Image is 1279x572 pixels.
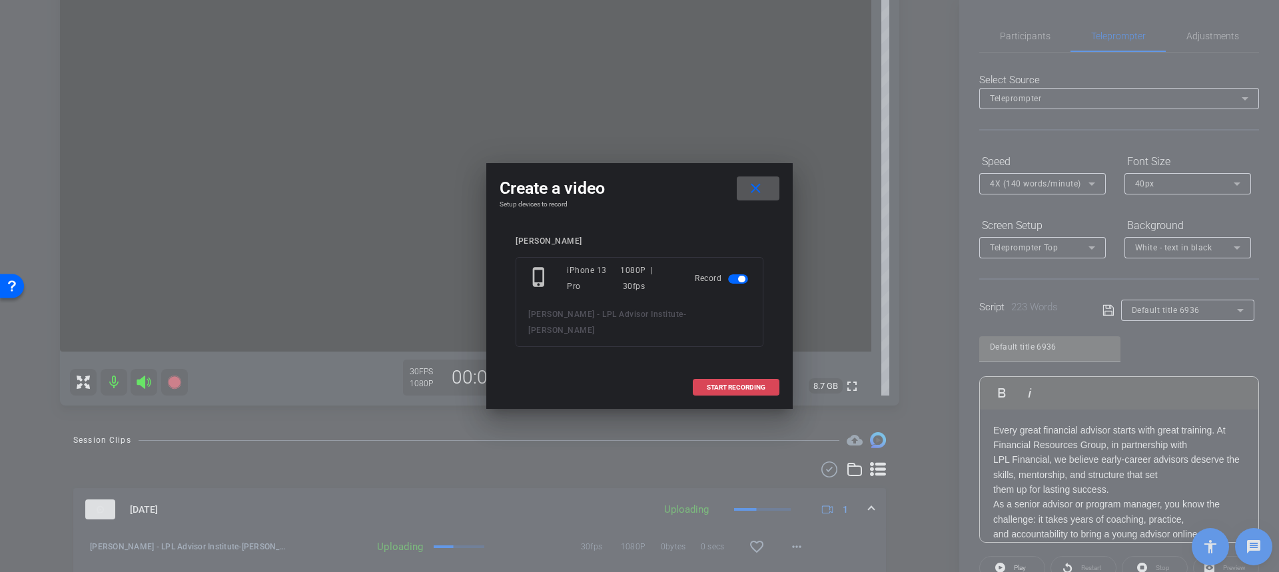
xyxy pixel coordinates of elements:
[528,310,683,319] span: [PERSON_NAME] - LPL Advisor Institute
[683,310,687,319] span: -
[707,384,765,391] span: START RECORDING
[500,176,779,200] div: Create a video
[500,200,779,208] h4: Setup devices to record
[528,266,552,290] mat-icon: phone_iphone
[567,262,620,294] div: iPhone 13 Pro
[516,236,763,246] div: [PERSON_NAME]
[620,262,675,294] div: 1080P | 30fps
[695,262,751,294] div: Record
[693,379,779,396] button: START RECORDING
[747,180,764,197] mat-icon: close
[528,326,595,335] span: [PERSON_NAME]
